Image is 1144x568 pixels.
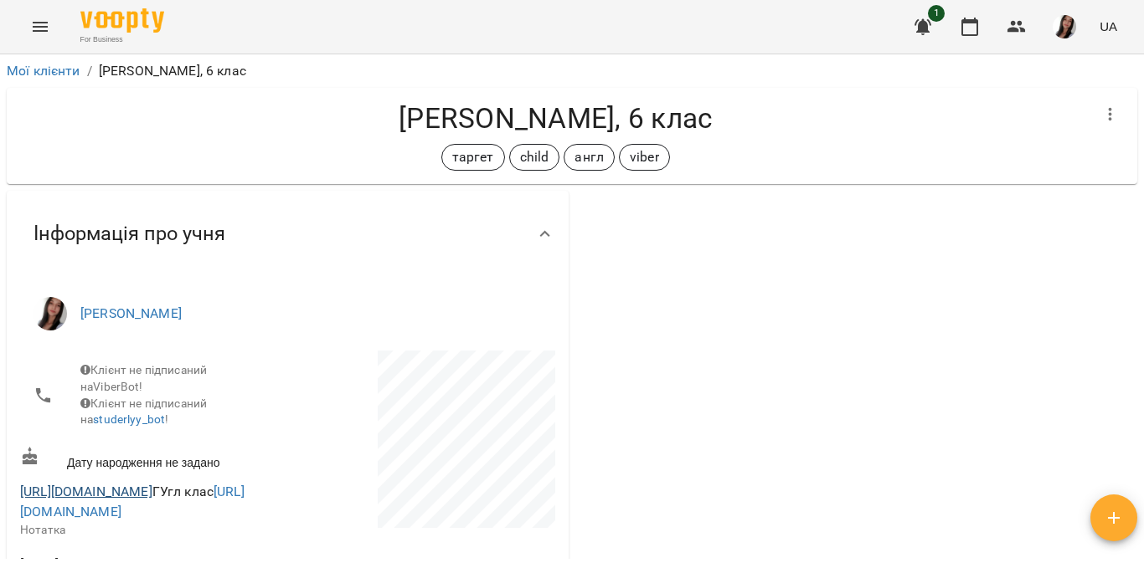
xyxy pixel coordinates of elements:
button: UA [1093,11,1124,42]
span: UA [1100,18,1117,35]
div: Інформація про учня [7,191,569,277]
p: англ [575,147,604,167]
p: Нотатка [20,522,285,539]
span: Клієнт не підписаний на ViberBot! [80,363,207,393]
span: 1 [928,5,945,22]
a: [PERSON_NAME] [80,305,182,321]
span: Клієнт не підписаний на ! [80,397,207,427]
img: 1d6f23e5120c7992040491d1b6c3cd92.jpg [1053,15,1076,38]
a: studerlyy_bot [93,412,165,426]
div: таргет [441,144,505,171]
img: Рараговська Антоніна Леонівна [33,297,67,330]
a: Мої клієнти [7,63,80,79]
div: child [509,144,560,171]
span: ГУгл клас [20,484,245,519]
p: child [520,147,549,167]
p: viber [630,147,659,167]
button: Menu [20,7,60,47]
div: Дату народження не задано [17,443,288,474]
div: viber [619,144,670,171]
h4: [PERSON_NAME], 6 клас [20,101,1090,136]
img: Voopty Logo [80,8,164,33]
span: For Business [80,34,164,45]
li: / [87,61,92,81]
nav: breadcrumb [7,61,1137,81]
span: Інформація про учня [33,221,225,247]
p: [PERSON_NAME], 6 клас [99,61,246,81]
div: англ [564,144,615,171]
p: таргет [452,147,494,167]
a: [URL][DOMAIN_NAME] [20,484,152,499]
